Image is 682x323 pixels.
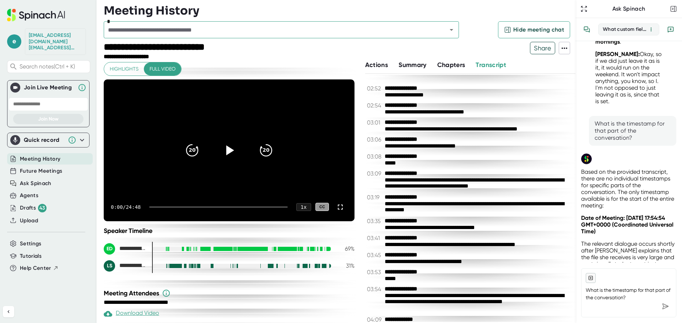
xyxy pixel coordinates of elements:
[365,61,388,69] span: Actions
[595,120,671,141] div: What is the timestamp for that part of the conversation?
[20,155,60,163] button: Meeting History
[367,252,383,258] span: 03:45
[111,204,141,210] div: 0:00 / 24:48
[144,62,181,76] button: Full video
[104,243,146,255] div: Elijah Dotson
[579,4,589,14] button: Expand to Ask Spinach page
[595,51,662,105] p: Okay, so if we did just leave it as is it, it would run on the weekend. It won't impact anything,...
[104,260,146,272] div: Loralyn Simmons
[530,42,555,54] button: Share
[437,61,465,69] span: Chapters
[669,4,678,14] button: Close conversation sidebar
[20,240,42,248] button: Settings
[10,80,86,95] div: Join Live MeetingJoin Live Meeting
[104,289,356,297] div: Meeting Attendees
[367,153,383,160] span: 03:08
[24,137,64,144] div: Quick record
[20,264,59,272] button: Help Center
[476,60,506,70] button: Transcript
[476,61,506,69] span: Transcript
[7,34,21,49] span: e
[367,194,383,201] span: 03:19
[13,114,83,124] button: Join Now
[10,133,86,147] div: Quick record
[580,22,594,37] button: View conversation history
[104,260,115,272] div: LS
[20,217,38,225] button: Upload
[12,84,19,91] img: Join Live Meeting
[367,85,383,92] span: 02:52
[29,32,82,51] div: edotson@starrez.com edotson@starrez.com
[365,60,388,70] button: Actions
[20,63,88,70] span: Search notes (Ctrl + K)
[20,204,47,212] button: Drafts 43
[337,245,354,252] div: 69 %
[20,264,51,272] span: Help Center
[581,215,673,235] strong: Date of Meeting: [DATE] 17:54:54 GMT+0000 (Coordinated Universal Time)
[367,286,383,293] span: 03:54
[38,204,47,212] div: 43
[20,167,62,175] button: Future Meetings
[24,84,74,91] div: Join Live Meeting
[446,25,456,35] button: Open
[603,26,648,33] div: What custom field should this be imported into?
[399,61,426,69] span: Summary
[367,316,383,323] span: 04:09
[437,60,465,70] button: Chapters
[367,119,383,126] span: 03:01
[659,300,672,313] div: Send message
[367,269,383,275] span: 03:53
[20,191,38,200] button: Agents
[595,51,640,57] strong: [PERSON_NAME]:
[38,116,59,122] span: Join Now
[367,136,383,143] span: 03:06
[104,243,115,255] div: ED
[110,65,139,73] span: Highlights
[589,5,669,12] div: Ask Spinach
[367,170,383,177] span: 03:09
[513,26,564,34] span: Hide meeting chat
[367,235,383,241] span: 03:41
[498,21,570,38] button: Hide meeting chat
[20,252,42,260] button: Tutorials
[104,4,199,17] h3: Meeting History
[367,218,383,224] span: 03:35
[20,179,52,188] button: Ask Spinach
[104,227,354,235] div: Speaker Timeline
[3,306,14,317] button: Collapse sidebar
[337,262,354,269] div: 31 %
[664,22,678,37] button: New conversation
[399,60,426,70] button: Summary
[367,102,383,109] span: 02:54
[104,62,144,76] button: Highlights
[104,310,159,318] div: Download Video
[581,240,676,274] p: The relevant dialogue occurs shortly after [PERSON_NAME] explains that the file she receives is v...
[315,203,329,211] div: CC
[581,168,676,209] p: Based on the provided transcript, there are no individual timestamps for specific parts of the co...
[150,65,175,73] span: Full video
[20,204,47,212] div: Drafts
[296,203,311,211] div: 1 x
